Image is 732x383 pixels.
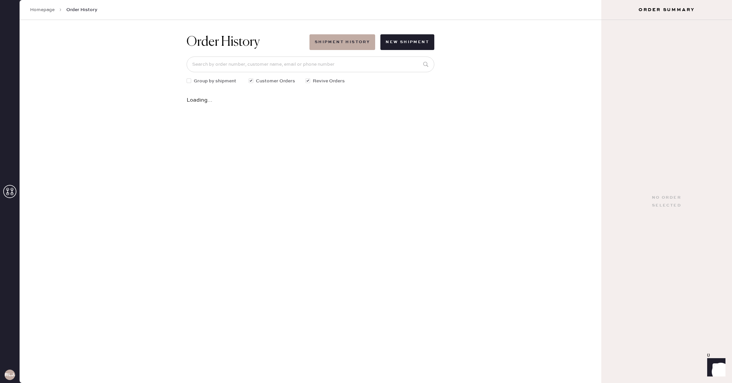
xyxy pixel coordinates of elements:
div: No order selected [652,194,681,209]
span: Revive Orders [313,77,345,85]
span: Group by shipment [194,77,236,85]
input: Search by order number, customer name, email or phone number [187,57,434,72]
button: Shipment History [309,34,375,50]
h3: RLJA [5,373,15,377]
button: New Shipment [380,34,434,50]
span: Customer Orders [256,77,295,85]
span: Order History [66,7,97,13]
h1: Order History [187,34,260,50]
a: Homepage [30,7,55,13]
div: Loading... [187,98,434,103]
iframe: Front Chat [701,354,729,382]
h3: Order Summary [601,7,732,13]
